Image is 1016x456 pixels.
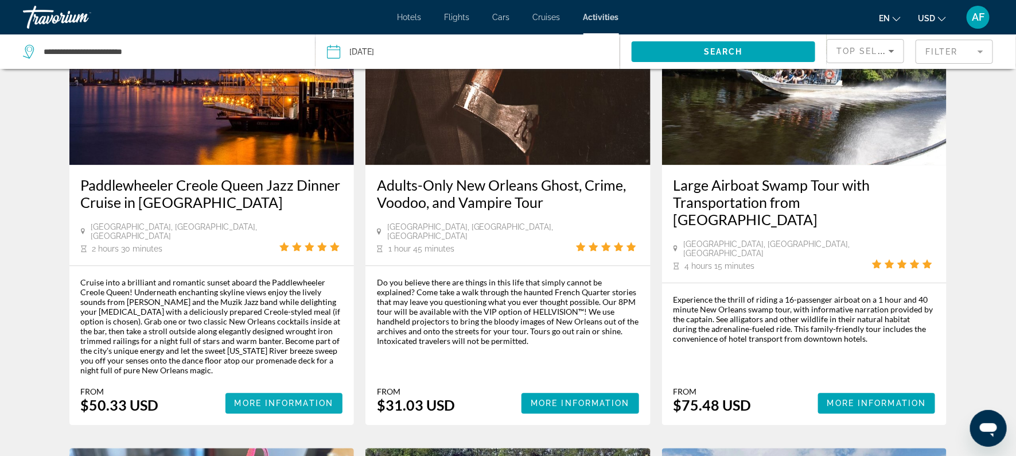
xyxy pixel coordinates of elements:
button: Change language [879,10,901,26]
a: Activities [583,13,619,22]
button: More Information [818,393,936,414]
span: [GEOGRAPHIC_DATA], [GEOGRAPHIC_DATA], [GEOGRAPHIC_DATA] [683,239,872,258]
a: Hotels [398,13,422,22]
a: Cruises [533,13,560,22]
div: From [674,387,752,396]
div: $50.33 USD [81,396,159,414]
a: Travorium [23,2,138,32]
span: More Information [531,399,630,408]
div: From [81,387,159,396]
a: Large Airboat Swamp Tour with Transportation from [GEOGRAPHIC_DATA] [674,176,936,228]
span: [GEOGRAPHIC_DATA], [GEOGRAPHIC_DATA], [GEOGRAPHIC_DATA] [387,222,576,241]
button: Date: Sep 26, 2025 [327,34,619,69]
span: More Information [235,399,334,408]
button: More Information [521,393,639,414]
div: Cruise into a brilliant and romantic sunset aboard the Paddlewheeler Creole Queen! Underneath enc... [81,277,343,375]
button: User Menu [963,5,993,29]
span: Top Sellers [836,47,902,56]
a: Adults-Only New Orleans Ghost, Crime, Voodoo, and Vampire Tour [377,176,639,211]
a: Flights [445,13,470,22]
span: [GEOGRAPHIC_DATA], [GEOGRAPHIC_DATA], [GEOGRAPHIC_DATA] [91,222,279,241]
mat-select: Sort by [836,44,894,58]
span: AF [972,11,984,23]
span: 1 hour 45 minutes [388,244,454,253]
div: $75.48 USD [674,396,752,414]
span: 4 hours 15 minutes [685,261,755,270]
button: Filter [916,39,993,64]
div: $31.03 USD [377,396,455,414]
div: Do you believe there are things in this life that simply cannot be explained? Come take a walk th... [377,277,639,346]
button: Change currency [918,10,946,26]
button: Search [632,41,815,62]
a: Cars [493,13,510,22]
span: 2 hours 30 minutes [92,244,163,253]
a: Paddlewheeler Creole Queen Jazz Dinner Cruise in [GEOGRAPHIC_DATA] [81,176,343,211]
span: USD [918,14,935,23]
span: Search [704,47,743,56]
div: From [377,387,455,396]
span: en [879,14,890,23]
div: Experience the thrill of riding a 16-passenger airboat on a 1 hour and 40 minute New Orleans swam... [674,295,936,343]
span: More Information [827,399,927,408]
iframe: Button to launch messaging window [970,410,1007,447]
button: More Information [225,393,343,414]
